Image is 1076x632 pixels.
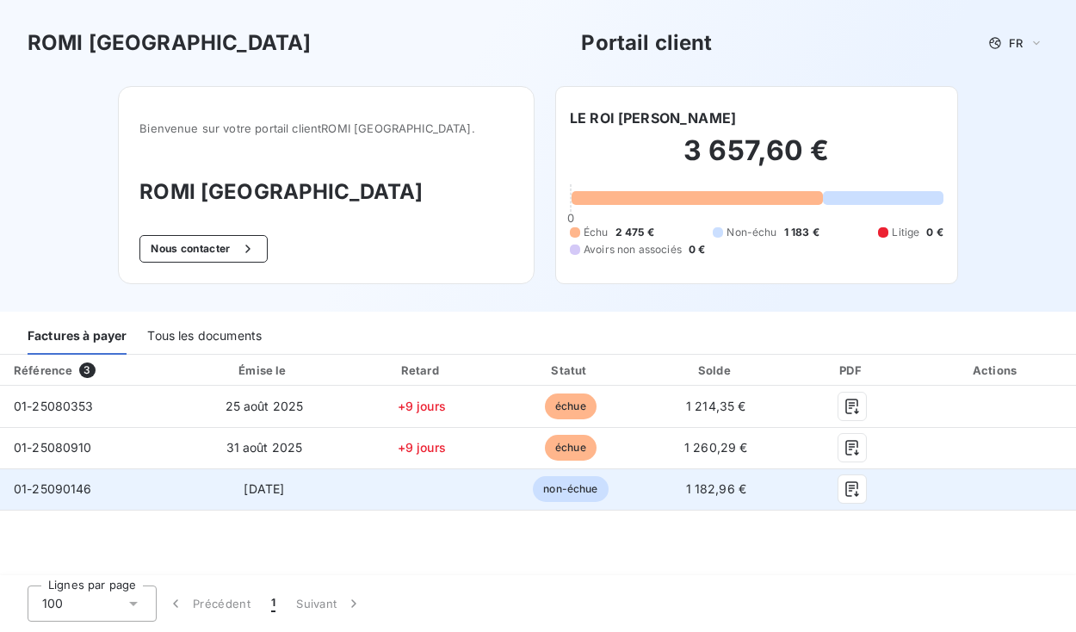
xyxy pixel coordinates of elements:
[14,363,72,377] div: Référence
[791,362,913,379] div: PDF
[139,121,513,135] span: Bienvenue sur votre portail client ROMI [GEOGRAPHIC_DATA] .
[349,362,493,379] div: Retard
[226,399,304,413] span: 25 août 2025
[186,362,343,379] div: Émise le
[79,362,95,378] span: 3
[584,225,609,240] span: Échu
[533,476,608,502] span: non-échue
[14,399,94,413] span: 01-25080353
[581,28,712,59] h3: Portail client
[926,225,943,240] span: 0 €
[244,481,284,496] span: [DATE]
[398,399,446,413] span: +9 jours
[892,225,919,240] span: Litige
[545,393,597,419] span: échue
[545,435,597,461] span: échue
[584,242,682,257] span: Avoirs non associés
[14,481,92,496] span: 01-25090146
[500,362,640,379] div: Statut
[147,319,262,355] div: Tous les documents
[689,242,705,257] span: 0 €
[570,133,943,185] h2: 3 657,60 €
[28,319,127,355] div: Factures à payer
[784,225,819,240] span: 1 183 €
[647,362,784,379] div: Solde
[570,108,736,128] h6: LE ROI [PERSON_NAME]
[686,399,746,413] span: 1 214,35 €
[157,586,261,622] button: Précédent
[615,225,654,240] span: 2 475 €
[1009,36,1023,50] span: FR
[920,362,1073,379] div: Actions
[271,595,275,612] span: 1
[226,440,303,455] span: 31 août 2025
[727,225,776,240] span: Non-échu
[567,211,574,225] span: 0
[684,440,748,455] span: 1 260,29 €
[261,586,286,622] button: 1
[139,177,513,208] h3: ROMI [GEOGRAPHIC_DATA]
[139,235,267,263] button: Nous contacter
[28,28,311,59] h3: ROMI [GEOGRAPHIC_DATA]
[286,586,373,622] button: Suivant
[14,440,92,455] span: 01-25080910
[398,440,446,455] span: +9 jours
[42,595,63,612] span: 100
[686,481,747,496] span: 1 182,96 €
